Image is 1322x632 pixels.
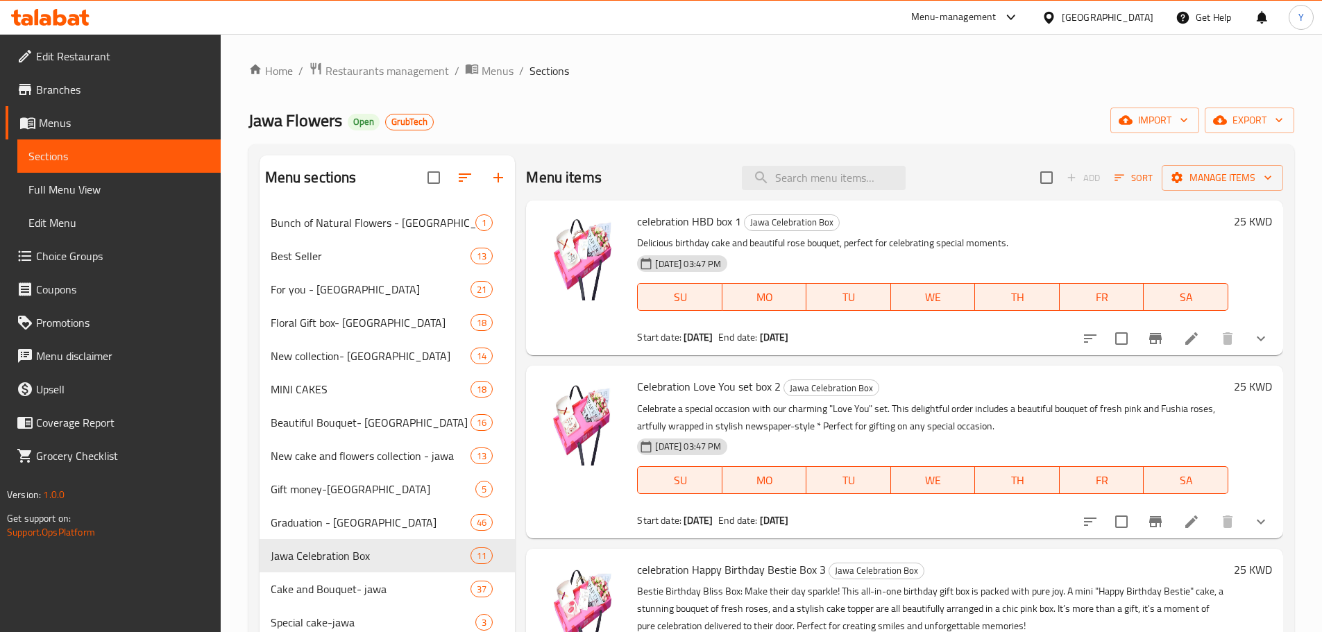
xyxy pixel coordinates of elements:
[1149,470,1223,490] span: SA
[471,348,493,364] div: items
[471,250,492,263] span: 13
[6,373,221,406] a: Upsell
[17,206,221,239] a: Edit Menu
[471,514,493,531] div: items
[829,563,924,579] span: Jawa Celebration Box
[1110,108,1199,133] button: import
[1216,112,1283,129] span: export
[36,447,210,464] span: Grocery Checklist
[1107,507,1136,536] span: Select to update
[465,62,514,80] a: Menus
[271,314,471,331] span: Floral Gift box- [GEOGRAPHIC_DATA]
[260,572,516,606] div: Cake and Bouquet- jawa37
[260,373,516,406] div: MINI CAKES18
[271,614,476,631] span: Special cake-jawa
[1074,322,1107,355] button: sort-choices
[650,440,727,453] span: [DATE] 03:47 PM
[448,161,482,194] span: Sort sections
[248,62,1294,80] nav: breadcrumb
[1211,322,1244,355] button: delete
[1107,324,1136,353] span: Select to update
[1062,10,1153,25] div: [GEOGRAPHIC_DATA]
[526,167,602,188] h2: Menu items
[911,9,997,26] div: Menu-management
[260,539,516,572] div: Jawa Celebration Box11
[471,416,492,429] span: 16
[637,328,681,346] span: Start date:
[1032,163,1061,192] span: Select section
[829,563,924,579] div: Jawa Celebration Box
[784,380,879,396] span: Jawa Celebration Box
[475,214,493,231] div: items
[471,549,492,563] span: 11
[298,62,303,79] li: /
[325,62,449,79] span: Restaurants management
[471,350,492,363] span: 14
[1244,505,1278,538] button: show more
[471,447,493,464] div: items
[981,470,1054,490] span: TH
[36,348,210,364] span: Menu disclaimer
[271,514,471,531] span: Graduation - [GEOGRAPHIC_DATA]
[36,281,210,298] span: Coupons
[1144,283,1228,311] button: SA
[348,114,380,130] div: Open
[891,283,976,311] button: WE
[482,62,514,79] span: Menus
[36,314,210,331] span: Promotions
[271,281,471,298] span: For you - [GEOGRAPHIC_DATA]
[684,328,713,346] b: [DATE]
[637,400,1228,435] p: Celebrate a special occasion with our charming "Love You" set. This delightful order includes a b...
[271,481,476,497] span: Gift money-[GEOGRAPHIC_DATA]
[537,377,626,466] img: Celebration Love You set box 2
[650,257,727,271] span: [DATE] 03:47 PM
[1065,470,1139,490] span: FR
[6,73,221,106] a: Branches
[260,472,516,506] div: Gift money-[GEOGRAPHIC_DATA]5
[7,486,41,504] span: Version:
[519,62,524,79] li: /
[471,583,492,596] span: 37
[28,148,210,164] span: Sections
[728,287,802,307] span: MO
[471,248,493,264] div: items
[28,181,210,198] span: Full Menu View
[471,516,492,529] span: 46
[471,281,493,298] div: items
[7,523,95,541] a: Support.OpsPlatform
[455,62,459,79] li: /
[271,447,471,464] span: New cake and flowers collection - jawa
[1060,466,1144,494] button: FR
[6,40,221,73] a: Edit Restaurant
[637,376,781,397] span: Celebration Love You set box 2
[1234,560,1272,579] h6: 25 KWD
[897,287,970,307] span: WE
[6,239,221,273] a: Choice Groups
[637,211,741,232] span: celebration HBD box 1
[1253,513,1269,530] svg: Show Choices
[643,470,716,490] span: SU
[271,547,471,564] span: Jawa Celebration Box
[271,248,471,264] div: Best Seller
[6,273,221,306] a: Coupons
[806,466,891,494] button: TU
[1234,377,1272,396] h6: 25 KWD
[760,328,789,346] b: [DATE]
[537,212,626,300] img: celebration HBD box 1
[975,283,1060,311] button: TH
[271,414,471,431] div: Beautiful Bouquet- jawa
[760,511,789,529] b: [DATE]
[684,511,713,529] b: [DATE]
[1105,167,1162,189] span: Sort items
[471,581,493,597] div: items
[1244,322,1278,355] button: show more
[1074,505,1107,538] button: sort-choices
[742,166,906,190] input: search
[260,239,516,273] div: Best Seller13
[1065,287,1139,307] span: FR
[271,381,471,398] span: MINI CAKES
[637,559,826,580] span: celebration Happy Birthday Bestie Box 3
[260,406,516,439] div: Beautiful Bouquet- [GEOGRAPHIC_DATA]16
[271,281,471,298] div: For you - Jawa
[475,614,493,631] div: items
